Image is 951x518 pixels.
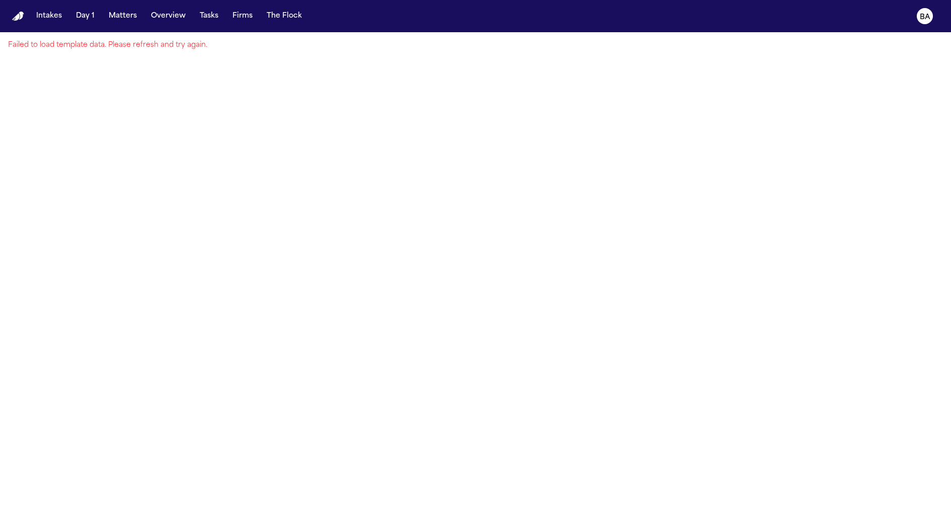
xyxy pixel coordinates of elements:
img: Finch Logo [12,12,24,21]
button: Intakes [32,7,66,25]
button: Tasks [196,7,222,25]
button: The Flock [263,7,306,25]
button: Overview [147,7,190,25]
a: Home [12,12,24,21]
button: Matters [105,7,141,25]
button: Day 1 [72,7,99,25]
button: Firms [228,7,257,25]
